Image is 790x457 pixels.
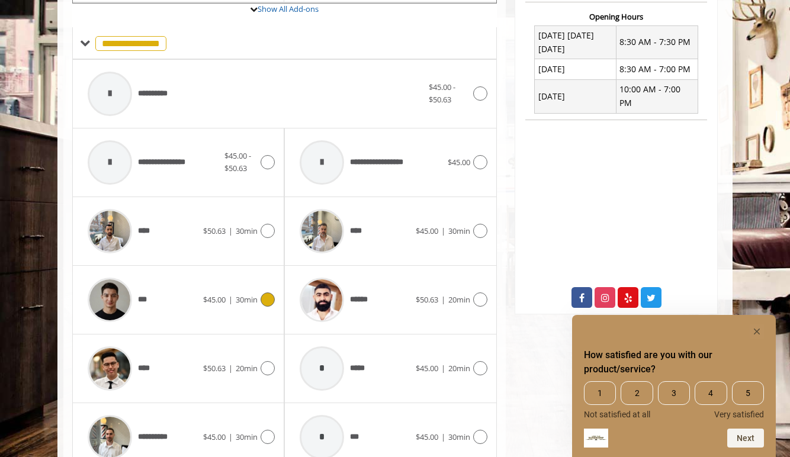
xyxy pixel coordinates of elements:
[429,82,455,105] span: $45.00 - $50.63
[416,363,438,374] span: $45.00
[203,363,226,374] span: $50.63
[616,59,698,79] td: 8:30 AM - 7:00 PM
[448,157,470,168] span: $45.00
[584,324,764,448] div: How satisfied are you with our product/service? Select an option from 1 to 5, with 1 being Not sa...
[525,12,707,21] h3: Opening Hours
[584,348,764,376] h2: How satisfied are you with our product/service? Select an option from 1 to 5, with 1 being Not sa...
[535,25,616,59] td: [DATE] [DATE] [DATE]
[236,432,258,442] span: 30min
[535,79,616,113] td: [DATE]
[203,432,226,442] span: $45.00
[621,381,653,405] span: 2
[727,429,764,448] button: Next question
[229,363,233,374] span: |
[441,226,445,236] span: |
[236,363,258,374] span: 20min
[224,150,251,173] span: $45.00 - $50.63
[416,294,438,305] span: $50.63
[448,294,470,305] span: 20min
[441,294,445,305] span: |
[658,381,690,405] span: 3
[616,79,698,113] td: 10:00 AM - 7:00 PM
[258,4,319,14] a: Show All Add-ons
[416,432,438,442] span: $45.00
[236,226,258,236] span: 30min
[229,294,233,305] span: |
[203,226,226,236] span: $50.63
[441,432,445,442] span: |
[441,363,445,374] span: |
[229,432,233,442] span: |
[584,381,764,419] div: How satisfied are you with our product/service? Select an option from 1 to 5, with 1 being Not sa...
[448,226,470,236] span: 30min
[695,381,727,405] span: 4
[750,324,764,339] button: Hide survey
[448,432,470,442] span: 30min
[714,410,764,419] span: Very satisfied
[416,226,438,236] span: $45.00
[448,363,470,374] span: 20min
[732,381,764,405] span: 5
[203,294,226,305] span: $45.00
[535,59,616,79] td: [DATE]
[236,294,258,305] span: 30min
[584,381,616,405] span: 1
[616,25,698,59] td: 8:30 AM - 7:30 PM
[584,410,650,419] span: Not satisfied at all
[229,226,233,236] span: |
